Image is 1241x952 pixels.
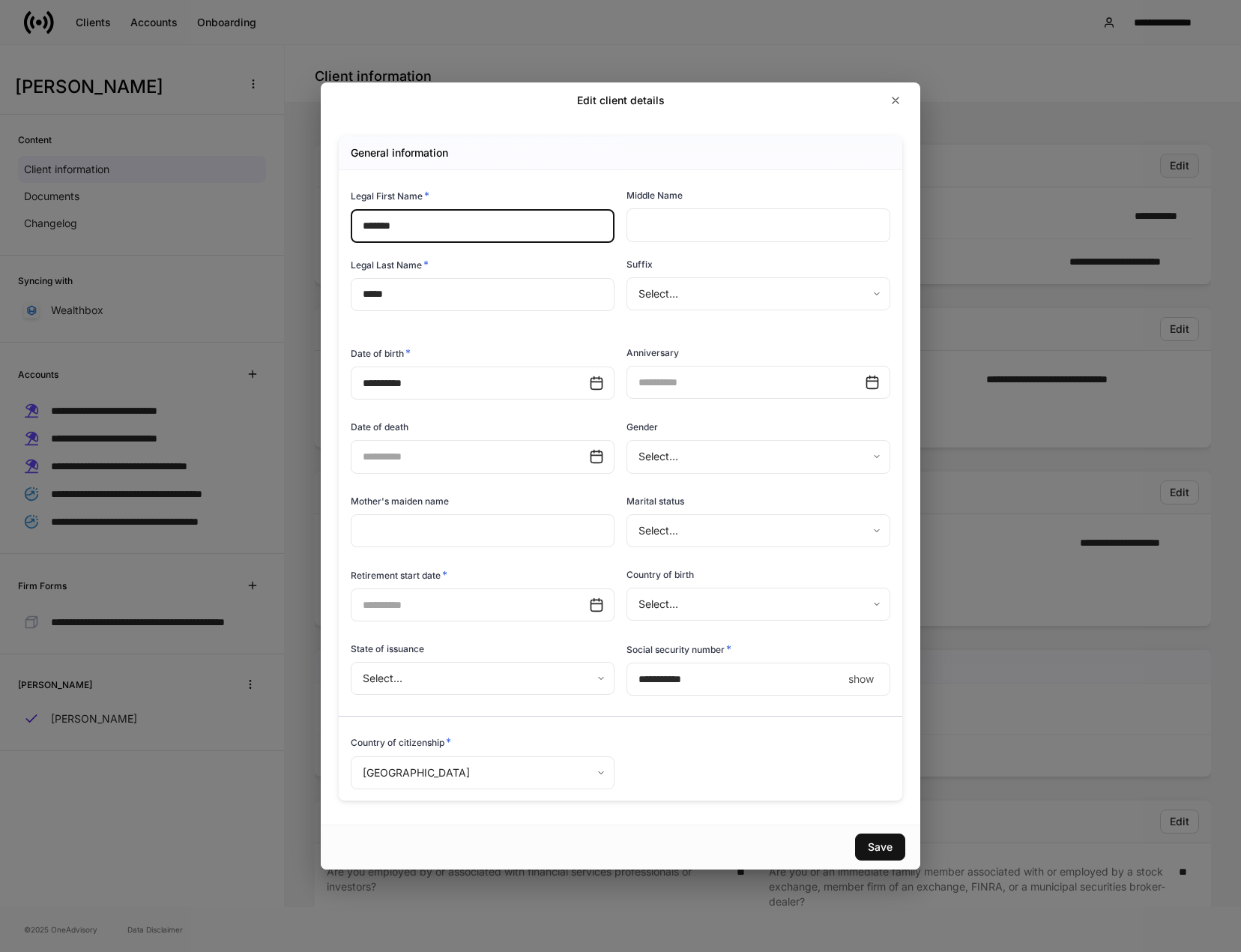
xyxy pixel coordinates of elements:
[577,93,665,108] h2: Edit client details
[626,346,679,360] h6: Anniversary
[351,756,614,789] div: [GEOGRAPHIC_DATA]
[626,277,890,310] div: Select...
[351,257,429,272] h6: Legal Last Name
[351,420,408,434] h6: Date of death
[855,834,905,861] button: Save
[626,257,653,271] h6: Suffix
[351,735,451,750] h6: Country of citizenship
[351,145,448,160] h5: General information
[626,588,890,621] div: Select...
[351,346,411,361] h6: Date of birth
[626,514,890,547] div: Select...
[626,440,890,473] div: Select...
[351,567,447,582] h6: Retirement start date
[351,188,429,203] h6: Legal First Name
[626,642,731,657] h6: Social security number
[351,494,449,508] h6: Mother's maiden name
[351,642,424,656] h6: State of issuance
[351,662,614,695] div: Select...
[626,567,694,582] h6: Country of birth
[626,420,658,434] h6: Gender
[626,188,683,202] h6: Middle Name
[848,672,874,687] p: show
[868,842,893,852] div: Save
[626,494,684,508] h6: Marital status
